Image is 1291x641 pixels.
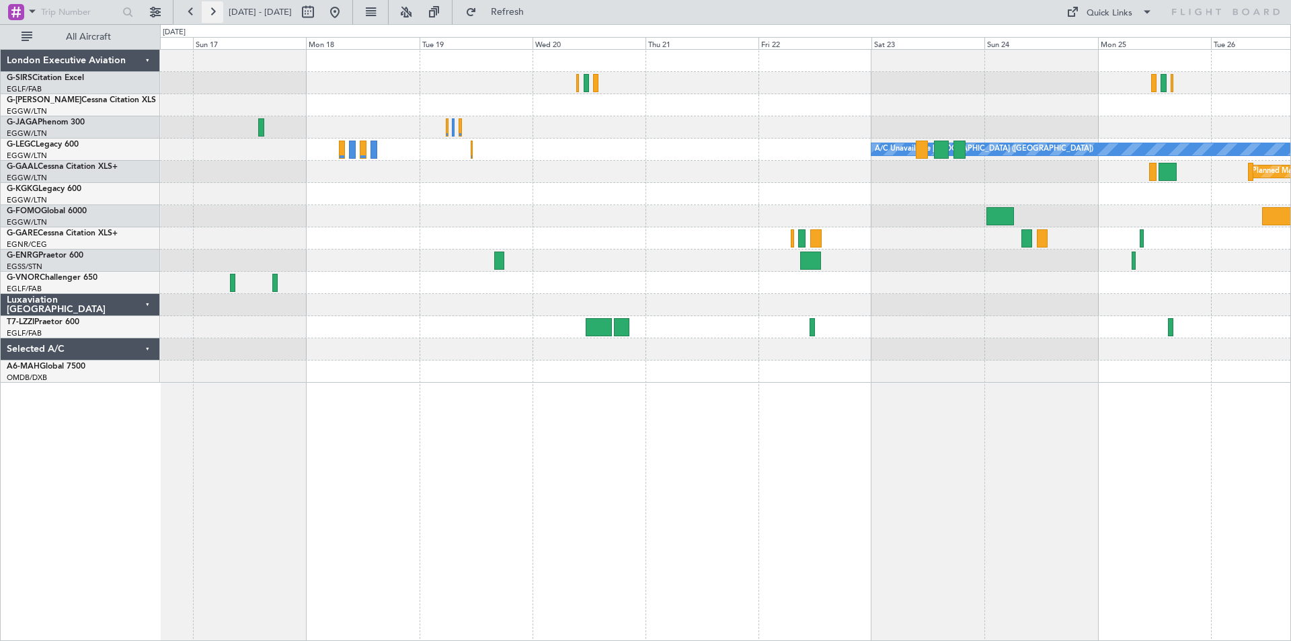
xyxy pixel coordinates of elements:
[7,118,85,126] a: G-JAGAPhenom 300
[7,318,79,326] a: T7-LZZIPraetor 600
[7,207,41,215] span: G-FOMO
[7,151,47,161] a: EGGW/LTN
[41,2,118,22] input: Trip Number
[7,195,47,205] a: EGGW/LTN
[7,118,38,126] span: G-JAGA
[7,185,81,193] a: G-KGKGLegacy 600
[7,84,42,94] a: EGLF/FAB
[479,7,536,17] span: Refresh
[7,141,79,149] a: G-LEGCLegacy 600
[7,252,83,260] a: G-ENRGPraetor 600
[1098,37,1211,49] div: Mon 25
[7,328,42,338] a: EGLF/FAB
[306,37,419,49] div: Mon 18
[7,363,85,371] a: A6-MAHGlobal 7500
[15,26,146,48] button: All Aircraft
[420,37,533,49] div: Tue 19
[984,37,1097,49] div: Sun 24
[35,32,142,42] span: All Aircraft
[7,318,34,326] span: T7-LZZI
[7,229,118,237] a: G-GARECessna Citation XLS+
[229,6,292,18] span: [DATE] - [DATE]
[7,185,38,193] span: G-KGKG
[7,128,47,139] a: EGGW/LTN
[7,106,47,116] a: EGGW/LTN
[7,284,42,294] a: EGLF/FAB
[7,163,118,171] a: G-GAALCessna Citation XLS+
[1087,7,1132,20] div: Quick Links
[7,262,42,272] a: EGSS/STN
[7,141,36,149] span: G-LEGC
[7,96,156,104] a: G-[PERSON_NAME]Cessna Citation XLS
[7,217,47,227] a: EGGW/LTN
[7,373,47,383] a: OMDB/DXB
[7,363,40,371] span: A6-MAH
[645,37,758,49] div: Thu 21
[7,252,38,260] span: G-ENRG
[533,37,645,49] div: Wed 20
[7,96,81,104] span: G-[PERSON_NAME]
[193,37,306,49] div: Sun 17
[7,74,84,82] a: G-SIRSCitation Excel
[7,229,38,237] span: G-GARE
[7,207,87,215] a: G-FOMOGlobal 6000
[875,139,1093,159] div: A/C Unavailable [GEOGRAPHIC_DATA] ([GEOGRAPHIC_DATA])
[7,74,32,82] span: G-SIRS
[7,274,97,282] a: G-VNORChallenger 650
[7,239,47,250] a: EGNR/CEG
[1060,1,1159,23] button: Quick Links
[163,27,186,38] div: [DATE]
[871,37,984,49] div: Sat 23
[459,1,540,23] button: Refresh
[7,173,47,183] a: EGGW/LTN
[7,163,38,171] span: G-GAAL
[7,274,40,282] span: G-VNOR
[758,37,871,49] div: Fri 22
